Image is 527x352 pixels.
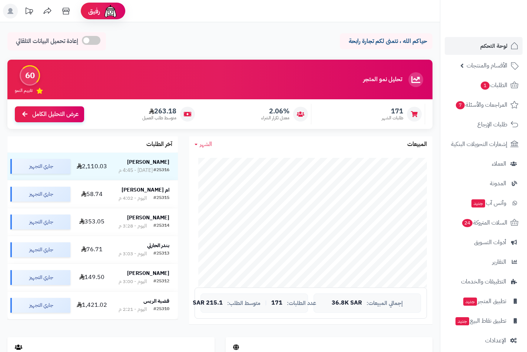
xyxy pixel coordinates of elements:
strong: [PERSON_NAME] [127,158,169,166]
div: جاري التجهيز [10,298,70,313]
div: #25313 [153,250,169,258]
div: اليوم - 2:21 م [119,306,147,313]
span: 171 [271,300,282,306]
span: جديد [455,317,469,325]
span: 263.18 [142,107,176,115]
span: طلبات الشهر [382,115,403,121]
a: الطلبات1 [445,76,523,94]
div: اليوم - 3:28 م [119,222,147,230]
p: حياكم الله ، نتمنى لكم تجارة رابحة [345,37,427,46]
a: المراجعات والأسئلة7 [445,96,523,114]
span: تطبيق المتجر [463,296,506,306]
span: إشعارات التحويلات البنكية [451,139,507,149]
a: التقارير [445,253,523,271]
div: [DATE] - 4:45 م [119,167,153,174]
span: | [265,300,267,306]
span: الإعدادات [485,335,506,346]
span: معدل تكرار الشراء [261,115,289,121]
div: جاري التجهيز [10,187,70,202]
span: 171 [382,107,403,115]
span: 215.1 SAR [193,300,223,306]
div: اليوم - 3:03 م [119,250,147,258]
span: الشهر [200,140,212,149]
span: المراجعات والأسئلة [455,100,507,110]
span: طلبات الإرجاع [477,119,507,130]
a: الشهر [195,140,212,149]
div: اليوم - 4:02 م [119,195,147,202]
td: 58.74 [73,180,110,208]
img: ai-face.png [103,4,118,19]
span: إعادة تحميل البيانات التلقائي [16,37,78,46]
span: لوحة التحكم [480,41,507,51]
span: التطبيقات والخدمات [461,276,506,287]
span: إجمالي المبيعات: [367,300,403,306]
a: تطبيق المتجرجديد [445,292,523,310]
td: 149.50 [73,264,110,291]
span: العملاء [492,159,506,169]
a: تحديثات المنصة [20,4,38,20]
span: 24 [462,219,473,228]
div: جاري التجهيز [10,242,70,257]
span: عرض التحليل الكامل [32,110,79,119]
span: تقييم النمو [15,87,33,94]
a: التطبيقات والخدمات [445,273,523,290]
a: أدوات التسويق [445,233,523,251]
div: #25312 [153,278,169,285]
a: السلات المتروكة24 [445,214,523,232]
a: إشعارات التحويلات البنكية [445,135,523,153]
img: logo-2.png [477,6,520,21]
div: جاري التجهيز [10,270,70,285]
td: 2,110.03 [73,153,110,180]
span: السلات المتروكة [461,217,507,228]
h3: تحليل نمو المتجر [363,76,402,83]
span: 36.8K SAR [332,300,362,306]
span: تطبيق نقاط البيع [455,316,506,326]
h3: آخر الطلبات [146,141,172,148]
strong: [PERSON_NAME] [127,214,169,222]
div: #25316 [153,167,169,174]
span: التقارير [492,257,506,267]
div: جاري التجهيز [10,215,70,229]
div: #25310 [153,306,169,313]
span: جديد [463,298,477,306]
span: وآتس آب [471,198,506,208]
a: العملاء [445,155,523,173]
h3: المبيعات [407,141,427,148]
td: 76.71 [73,236,110,263]
span: عدد الطلبات: [287,300,316,306]
a: المدونة [445,175,523,192]
span: 1 [480,81,490,90]
a: وآتس آبجديد [445,194,523,212]
div: جاري التجهيز [10,159,70,174]
td: 353.05 [73,208,110,236]
span: المدونة [490,178,506,189]
span: متوسط طلب العميل [142,115,176,121]
a: طلبات الإرجاع [445,116,523,133]
span: جديد [471,199,485,207]
div: #25314 [153,222,169,230]
span: الأقسام والمنتجات [467,60,507,71]
strong: [PERSON_NAME] [127,269,169,277]
span: متوسط الطلب: [227,300,261,306]
span: 2.06% [261,107,289,115]
a: الإعدادات [445,332,523,349]
a: لوحة التحكم [445,37,523,55]
span: أدوات التسويق [474,237,506,248]
td: 1,421.02 [73,292,110,319]
div: #25315 [153,195,169,202]
strong: بندر الحارثي [147,242,169,249]
span: الطلبات [480,80,507,90]
span: رفيق [88,7,100,16]
span: 7 [455,101,465,110]
div: اليوم - 3:00 م [119,278,147,285]
strong: ام [PERSON_NAME] [122,186,169,194]
a: تطبيق نقاط البيعجديد [445,312,523,330]
a: عرض التحليل الكامل [15,106,84,122]
strong: فضية الريس [143,297,169,305]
